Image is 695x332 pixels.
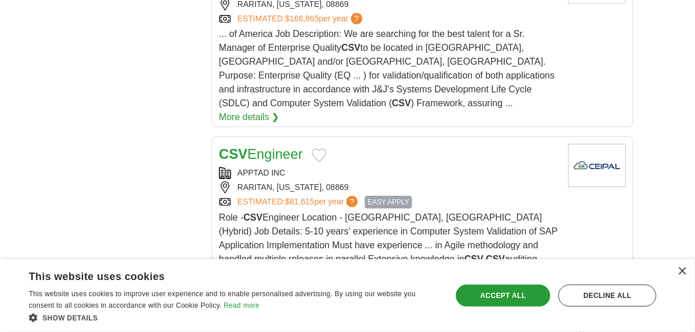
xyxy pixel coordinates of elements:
[342,43,361,53] strong: CSV
[219,167,559,179] div: APPTAD INC
[29,290,416,309] span: This website uses cookies to improve user experience and to enable personalised advertising. By u...
[351,13,362,24] span: ?
[219,29,555,108] span: ... of America Job Description: We are searching for the best talent for a Sr. Manager of Enterpr...
[392,98,411,108] strong: CSV
[244,212,263,222] strong: CSV
[456,285,550,307] div: Accept all
[285,197,315,206] span: $81,615
[568,144,626,187] img: Company logo
[678,267,686,276] div: Close
[237,196,360,208] a: ESTIMATED:$81,615per year?
[312,148,327,162] button: Add to favorite jobs
[219,146,247,162] strong: CSV
[237,13,365,25] a: ESTIMATED:$168,865per year?
[219,212,558,292] span: Role - Engineer Location - [GEOGRAPHIC_DATA], [GEOGRAPHIC_DATA](Hybrid) Job Details: 5-10 years' ...
[558,285,656,307] div: Decline all
[464,254,484,264] strong: CSV
[224,301,259,309] a: Read more, opens a new window
[285,14,319,23] span: $168,865
[43,314,98,322] span: Show details
[365,196,412,208] span: EASY APPLY
[219,110,279,124] a: More details ❯
[29,312,439,323] div: Show details
[346,196,358,207] span: ?
[29,266,410,283] div: This website uses cookies
[486,254,505,264] strong: CSV
[219,146,303,162] a: CSVEngineer
[219,181,559,193] div: RARITAN, [US_STATE], 08869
